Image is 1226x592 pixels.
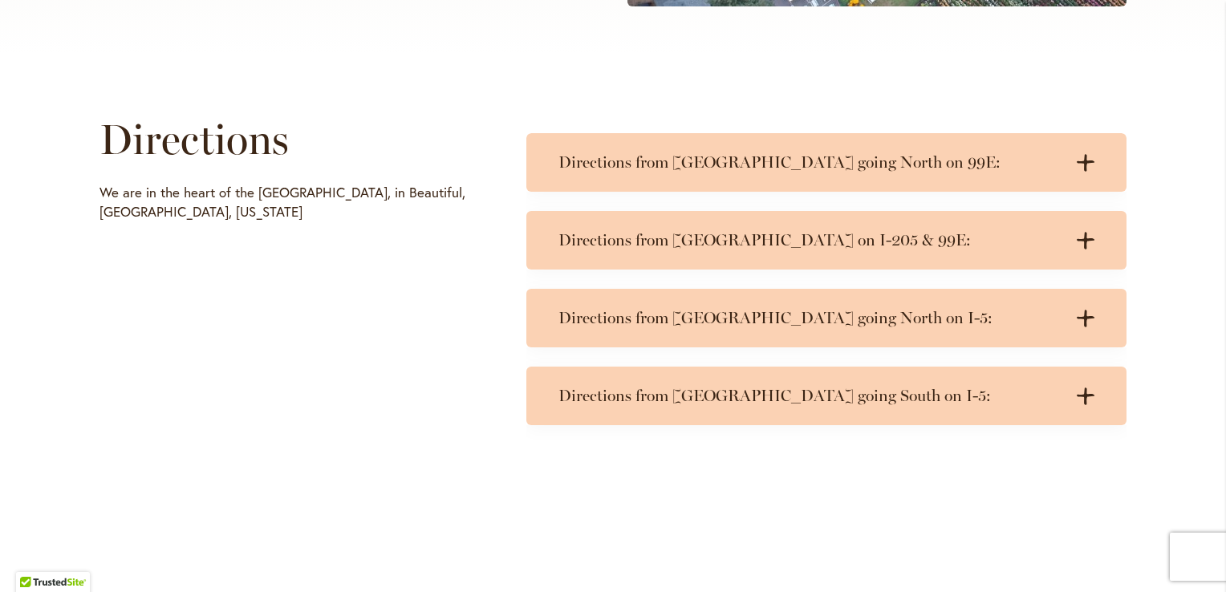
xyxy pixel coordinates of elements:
h3: Directions from [GEOGRAPHIC_DATA] going North on 99E: [558,152,1062,172]
summary: Directions from [GEOGRAPHIC_DATA] going South on I-5: [526,367,1127,425]
iframe: Directions to Swan Island Dahlias [99,229,480,510]
p: We are in the heart of the [GEOGRAPHIC_DATA], in Beautiful, [GEOGRAPHIC_DATA], [US_STATE] [99,183,480,221]
h3: Directions from [GEOGRAPHIC_DATA] going North on I-5: [558,308,1062,328]
h3: Directions from [GEOGRAPHIC_DATA] going South on I-5: [558,386,1062,406]
summary: Directions from [GEOGRAPHIC_DATA] going North on I-5: [526,289,1127,347]
h1: Directions [99,116,480,164]
h3: Directions from [GEOGRAPHIC_DATA] on I-205 & 99E: [558,230,1062,250]
summary: Directions from [GEOGRAPHIC_DATA] going North on 99E: [526,133,1127,192]
summary: Directions from [GEOGRAPHIC_DATA] on I-205 & 99E: [526,211,1127,270]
